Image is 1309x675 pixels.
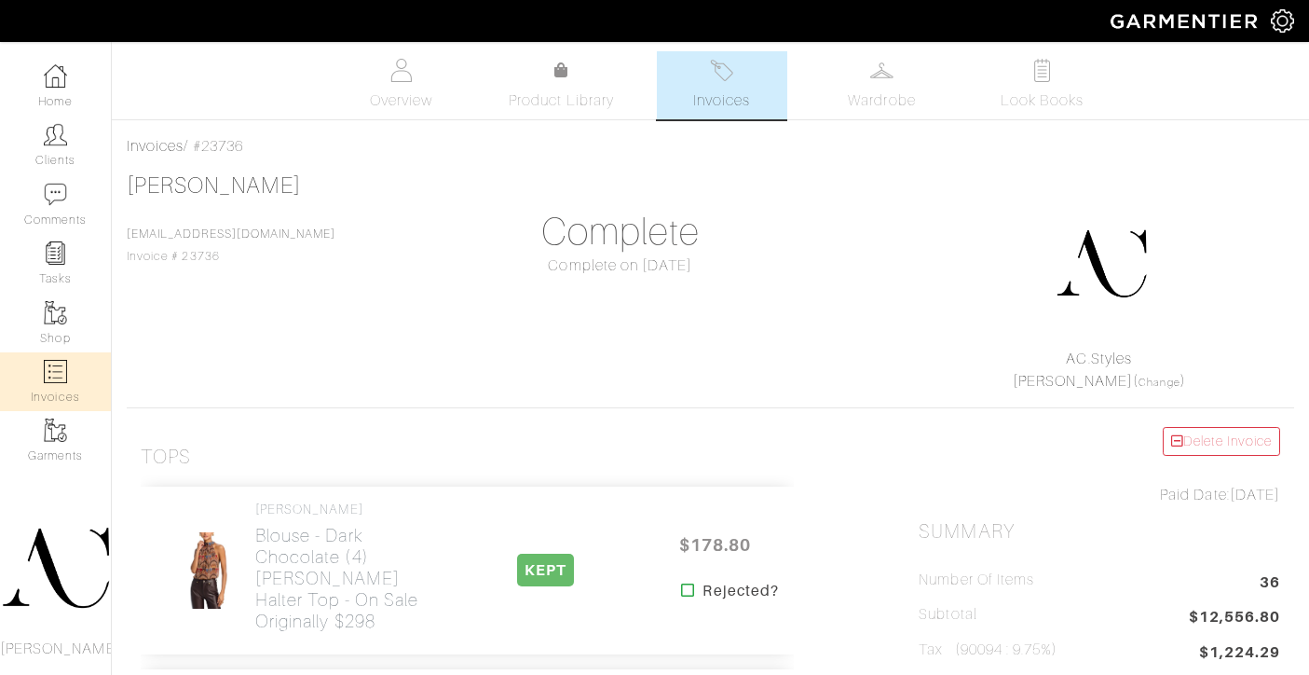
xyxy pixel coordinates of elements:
[440,210,801,255] h1: Complete
[977,51,1108,119] a: Look Books
[1199,641,1280,664] span: $1,224.29
[710,59,733,82] img: orders-27d20c2124de7fd6de4e0e44c1d41de31381a507db9b33961299e4e07d508b8c.svg
[255,525,440,632] h2: Blouse - Dark Chocolate (4) [PERSON_NAME] Halter Top - On sale originally $298
[919,606,976,624] h5: Subtotal
[919,641,1057,659] h5: Tax (90094 : 9.75%)
[1013,373,1134,390] a: [PERSON_NAME]
[919,484,1280,506] div: [DATE]
[127,227,335,263] span: Invoice # 23736
[702,580,778,602] strong: Rejected?
[1001,90,1084,112] span: Look Books
[44,360,67,383] img: orders-icon-0abe47150d42831381b5fb84f609e132dff9fe21cb692f30cb5eec754e2cba89.png
[1160,487,1230,503] span: Paid Date:
[1260,572,1280,597] span: 36
[127,227,335,241] a: [EMAIL_ADDRESS][DOMAIN_NAME]
[44,419,67,442] img: garments-icon-b7da505a4dc4fd61783c78ac3ca0ef83fa9d6f193b1c9dc38574b1d14d53ca28.png
[497,60,627,112] a: Product Library
[440,255,801,277] div: Complete on [DATE]
[336,51,467,119] a: Overview
[141,446,191,469] h3: Tops
[127,138,184,155] a: Invoices
[517,554,574,586] span: KEPT
[44,301,67,324] img: garments-icon-b7da505a4dc4fd61783c78ac3ca0ef83fa9d6f193b1c9dc38574b1d14d53ca28.png
[817,51,948,119] a: Wardrobe
[659,525,770,565] span: $178.80
[44,64,67,88] img: dashboard-icon-dbcd8f5a0b271acd01030246c82b418ddd0df26cd7fceb0bd07c9910d44c42f6.png
[1139,377,1179,388] a: Change
[44,183,67,206] img: comment-icon-a0a6a9ef722e966f86d9cbdc48e553b5cf19dbc54f86b18d962a5391bc8f6eb6.png
[255,502,440,517] h4: [PERSON_NAME]
[1271,9,1294,33] img: gear-icon-white-bd11855cb880d31180b6d7d6211b90ccbf57a29d726f0c71d8c61bd08dd39cc2.png
[848,90,915,112] span: Wardrobe
[1055,217,1148,310] img: DupYt8CPKc6sZyAt3svX5Z74.png
[693,90,750,112] span: Invoices
[1163,427,1280,456] a: Delete Invoice
[44,241,67,265] img: reminder-icon-8004d30b9f0a5d33ae49ab947aed9ed385cf756f9e5892f1edd6e32f2345188e.png
[509,90,614,112] span: Product Library
[926,348,1272,393] div: ( )
[1101,5,1271,37] img: garmentier-logo-header-white-b43fb05a5012e4ada735d5af1a66efaba907eab6374d6393d1fbf88cb4ef424d.png
[44,123,67,146] img: clients-icon-6bae9207a08558b7cb47a8932f037763ab4055f8c8b6bfacd5dc20c3e0201464.png
[1030,59,1054,82] img: todo-9ac3debb85659649dc8f770b8b6100bb5dab4b48dedcbae339e5042a72dfd3cc.svg
[657,51,787,119] a: Invoices
[370,90,432,112] span: Overview
[389,59,413,82] img: basicinfo-40fd8af6dae0f16599ec9e87c0ef1c0a1fdea2edbe929e3d69a839185d80c458.svg
[919,520,1280,544] h2: Summary
[127,173,301,198] a: [PERSON_NAME]
[1189,606,1281,631] span: $12,556.80
[255,502,440,632] a: [PERSON_NAME] Blouse - Dark Chocolate (4)[PERSON_NAME] Halter Top - On sale originally $298
[919,572,1034,589] h5: Number of Items
[177,531,240,610] img: NUv6H53DjS8C67EYQA6fexia
[1066,351,1131,367] a: AC.Styles
[127,135,1294,158] div: / #23736
[870,59,893,82] img: wardrobe-487a4870c1b7c33e795ec22d11cfc2ed9d08956e64fb3008fe2437562e282088.svg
